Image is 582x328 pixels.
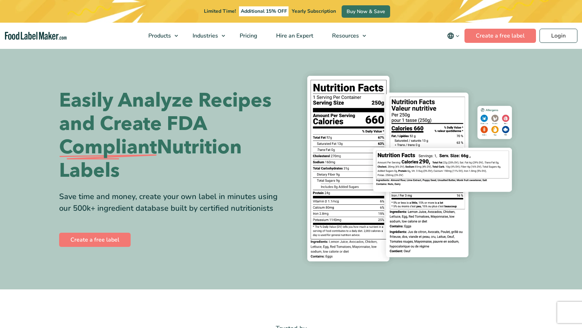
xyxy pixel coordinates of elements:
a: Create a free label [59,233,131,247]
span: Limited Time! [204,8,236,15]
span: Products [146,32,172,40]
span: Additional 15% OFF [239,6,289,16]
a: Industries [183,23,229,49]
span: Pricing [238,32,258,40]
a: Buy Now & Save [342,5,390,18]
span: Yearly Subscription [292,8,336,15]
span: Hire an Expert [274,32,314,40]
span: Resources [330,32,360,40]
span: Compliant [59,136,157,159]
a: Create a free label [464,29,536,43]
a: Hire an Expert [267,23,321,49]
div: Save time and money, create your own label in minutes using our 500k+ ingredient database built b... [59,191,286,214]
a: Resources [323,23,370,49]
span: Industries [190,32,219,40]
a: Products [139,23,182,49]
h1: Easily Analyze Recipes and Create FDA Nutrition Labels [59,89,286,182]
a: Pricing [230,23,265,49]
a: Login [540,29,577,43]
